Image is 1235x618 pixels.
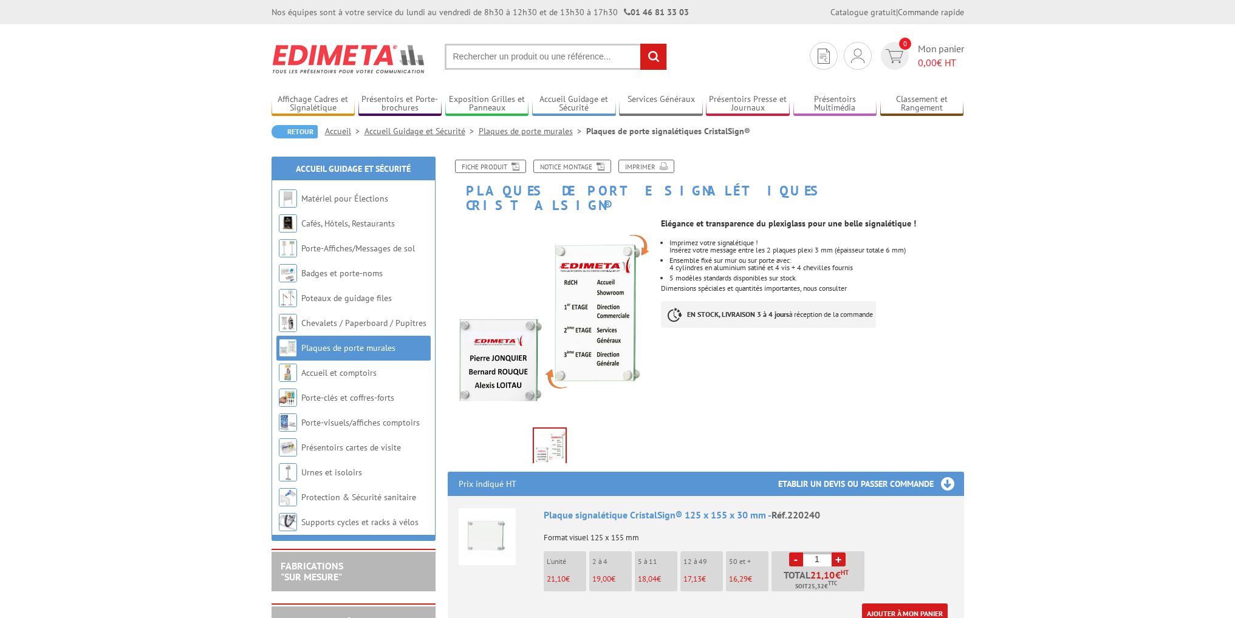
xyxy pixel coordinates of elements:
a: Exposition Grilles et Panneaux [445,94,529,114]
input: rechercher [640,44,666,70]
span: Soit € [795,582,837,591]
img: devis rapide [851,49,864,63]
a: Affichage Cadres et Signalétique [272,94,355,114]
a: Présentoirs cartes de visite [301,442,401,453]
a: Urnes et isoloirs [301,467,362,478]
a: Accueil Guidage et Sécurité [364,126,479,137]
p: Insérez votre message entre les 2 plaques plexi 3 mm (épaisseur totale 6 mm) [669,246,963,254]
div: Nos équipes sont à votre service du lundi au vendredi de 8h30 à 12h30 et de 13h30 à 17h30 [272,6,689,18]
a: Porte-clés et coffres-forts [301,392,394,403]
img: plaques_de_porte_220240_1.jpg [448,219,652,423]
img: Porte-visuels/affiches comptoirs [279,413,297,432]
p: 50 et + [729,557,768,566]
a: Commande rapide [898,7,964,18]
a: Supports cycles et racks à vélos [301,517,419,528]
span: 18,04 [638,574,657,584]
li: Plaques de porte signalétiques CristalSign® [586,125,750,137]
a: Catalogue gratuit [830,7,896,18]
a: Matériel pour Élections [301,193,388,204]
img: devis rapide [818,49,830,64]
img: Accueil et comptoirs [279,364,297,382]
span: 0,00 [918,56,937,69]
img: Plaque signalétique CristalSign® 125 x 155 x 30 mm [459,508,516,565]
a: Plaques de porte murales [301,342,395,353]
a: Plaques de porte murales [479,126,586,137]
a: Accueil Guidage et Sécurité [532,94,616,114]
a: Présentoirs Presse et Journaux [706,94,790,114]
img: Plaques de porte murales [279,339,297,357]
span: 17,13 [683,574,702,584]
a: + [832,552,846,566]
p: à réception de la commande [661,301,876,328]
img: Supports cycles et racks à vélos [279,513,297,531]
strong: 01 46 81 33 03 [624,7,689,18]
a: - [789,552,803,566]
a: Badges et porte-noms [301,268,383,279]
span: Réf.220240 [771,509,820,521]
span: € HT [918,56,964,70]
img: Badges et porte-noms [279,264,297,282]
a: Services Généraux [619,94,703,114]
input: Rechercher un produit ou une référence... [445,44,667,70]
p: Prix indiqué HT [459,472,516,496]
img: Poteaux de guidage files [279,289,297,307]
h3: Etablir un devis ou passer commande [778,472,964,496]
img: Porte-clés et coffres-forts [279,389,297,407]
a: Fiche produit [455,160,526,173]
span: Mon panier [918,42,964,70]
span: € [835,570,841,580]
p: € [592,575,632,583]
div: | [830,6,964,18]
strong: Elégance et transparence du plexiglass pour une belle signalétique ! [661,218,916,229]
a: FABRICATIONS"Sur Mesure" [281,560,343,583]
img: Protection & Sécurité sanitaire [279,488,297,506]
a: Cafés, Hôtels, Restaurants [301,218,395,229]
sup: TTC [828,580,837,586]
img: Cafés, Hôtels, Restaurants [279,214,297,233]
span: 21,10 [547,574,566,584]
p: Total [775,570,864,591]
a: Retour [272,125,318,138]
img: Matériel pour Élections [279,189,297,208]
strong: EN STOCK, LIVRAISON 3 à 4 jours [687,310,789,319]
span: 19,00 [592,574,611,584]
p: Imprimez votre signalétique ! [669,239,963,246]
a: Accueil [325,126,364,137]
h1: Plaques de porte signalétiques CristalSign® [439,160,973,212]
a: Notice Montage [533,160,611,173]
span: 16,29 [729,574,748,584]
a: Porte-visuels/affiches comptoirs [301,417,420,428]
p: € [638,575,677,583]
p: Ensemble fixé sur mur ou sur porte avec: [669,257,963,264]
p: 5 à 11 [638,557,677,566]
p: € [683,575,723,583]
img: Urnes et isoloirs [279,463,297,481]
p: 4 cylindres en aluminium satiné et 4 vis + 4 chevilles fournis [669,264,963,271]
img: Chevalets / Paperboard / Pupitres [279,314,297,332]
li: 5 modèles standards disponibles sur stock. [669,274,963,282]
a: devis rapide 0 Mon panier 0,00€ HT [878,42,964,70]
a: Protection & Sécurité sanitaire [301,492,416,503]
img: devis rapide [886,49,903,63]
p: Format visuel 125 x 155 mm [544,525,953,542]
a: Classement et Rangement [880,94,964,114]
span: 21,10 [810,570,835,580]
a: Chevalets / Paperboard / Pupitres [301,317,426,328]
a: Accueil et comptoirs [301,367,377,378]
p: € [547,575,586,583]
p: € [729,575,768,583]
span: 25,32 [808,582,824,591]
div: Dimensions spéciales et quantités importantes, nous consulter [661,212,973,340]
a: Présentoirs Multimédia [793,94,877,114]
img: Porte-Affiches/Messages de sol [279,239,297,257]
img: Edimeta [272,36,426,81]
a: Accueil Guidage et Sécurité [296,163,411,174]
a: Présentoirs et Porte-brochures [358,94,442,114]
p: 12 à 49 [683,557,723,566]
span: 0 [899,38,911,50]
p: 2 à 4 [592,557,632,566]
p: L'unité [547,557,586,566]
sup: HT [841,568,849,577]
img: plaques_de_porte_220240_1.jpg [534,429,566,466]
div: Plaque signalétique CristalSign® 125 x 155 x 30 mm - [544,508,953,522]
